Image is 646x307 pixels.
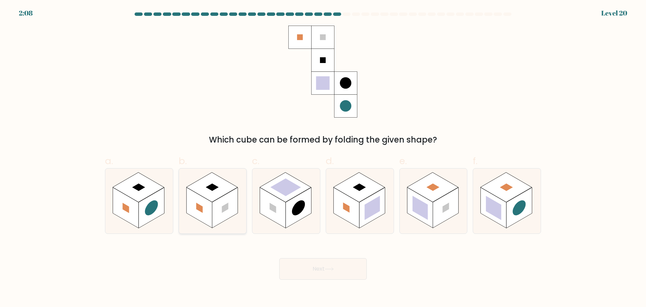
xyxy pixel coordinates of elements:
button: Next [279,258,367,280]
div: Which cube can be formed by folding the given shape? [109,134,537,146]
div: Level 20 [601,8,627,18]
div: 2:08 [19,8,33,18]
span: b. [179,154,187,167]
span: e. [399,154,407,167]
span: d. [326,154,334,167]
span: f. [473,154,477,167]
span: a. [105,154,113,167]
span: c. [252,154,259,167]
